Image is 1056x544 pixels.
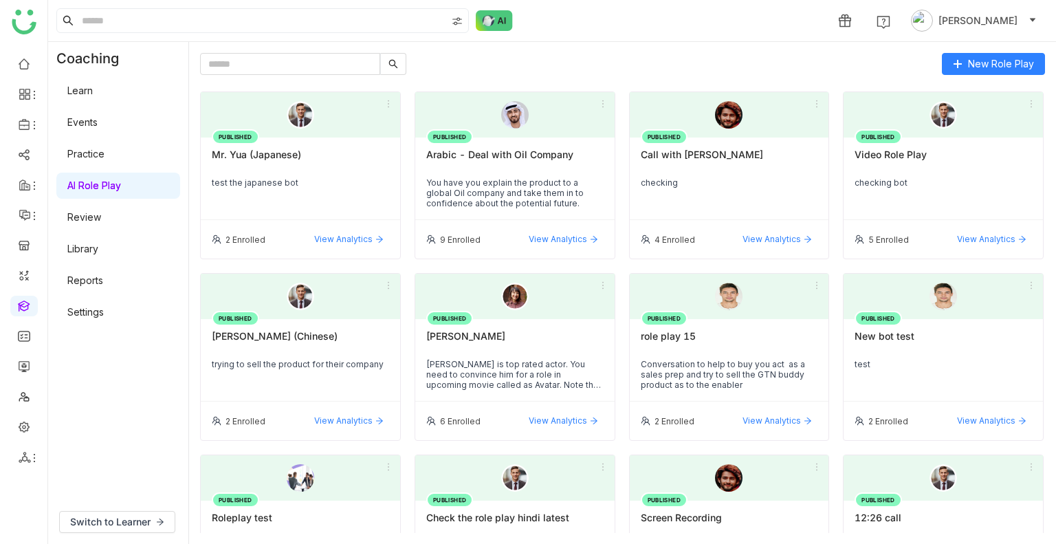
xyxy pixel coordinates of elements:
[287,283,314,310] img: male.png
[742,233,801,246] span: View Analytics
[476,10,513,31] img: ask-buddy-normal.svg
[908,10,1039,32] button: [PERSON_NAME]
[855,129,902,144] div: PUBLISHED
[212,177,389,188] div: test the japanese bot
[911,10,933,32] img: avatar
[641,149,818,172] div: Call with [PERSON_NAME]
[957,233,1015,246] span: View Analytics
[212,512,389,535] div: Roleplay test
[641,177,818,188] div: checking
[426,177,604,208] div: You have you explain the product to a global Oil company and take them in to confidence about the...
[440,235,481,245] div: 9 Enrolled
[48,42,140,75] div: Coaching
[212,311,259,326] div: PUBLISHED
[212,359,389,369] div: trying to sell the product for their company
[225,235,265,245] div: 2 Enrolled
[855,177,1032,188] div: checking bot
[426,149,604,172] div: Arabic - Deal with Oil Company
[225,416,265,426] div: 2 Enrolled
[67,211,101,223] a: Review
[715,464,742,492] img: 6891e6b463e656570aba9a5a
[968,56,1034,72] span: New Role Play
[641,129,688,144] div: PUBLISHED
[70,514,151,530] span: Switch to Learner
[67,85,93,96] a: Learn
[951,413,1032,429] button: View Analytics
[67,274,103,286] a: Reports
[641,359,818,390] div: Conversation to help to buy you act as a sales prep and try to sell the GTN buddy product as to t...
[501,101,529,129] img: 689c4d09a2c09d0bea1c05ba
[877,15,890,29] img: help.svg
[715,101,742,129] img: 6891e6b463e656570aba9a5a
[523,413,604,429] button: View Analytics
[654,235,695,245] div: 4 Enrolled
[426,129,474,144] div: PUBLISHED
[314,415,373,427] span: View Analytics
[855,359,1032,369] div: test
[426,492,474,508] div: PUBLISHED
[929,101,957,129] img: male.png
[654,416,694,426] div: 2 Enrolled
[855,149,1032,172] div: Video Role Play
[715,283,742,310] img: 68930212d8d78f14571aeecf
[855,330,1032,353] div: New bot test
[929,464,957,492] img: male.png
[855,492,902,508] div: PUBLISHED
[212,330,389,353] div: [PERSON_NAME] (Chinese)
[212,149,389,172] div: Mr. Yua (Japanese)
[641,512,818,535] div: Screen Recording
[942,53,1045,75] button: New Role Play
[67,148,104,160] a: Practice
[440,416,481,426] div: 6 Enrolled
[59,511,175,533] button: Switch to Learner
[641,492,688,508] div: PUBLISHED
[426,330,604,353] div: [PERSON_NAME]
[67,306,104,318] a: Settings
[523,231,604,248] button: View Analytics
[287,101,314,129] img: male.png
[529,233,587,246] span: View Analytics
[426,359,604,390] div: [PERSON_NAME] is top rated actor. You need to convince him for a role in upcoming movie called as...
[929,283,957,310] img: 68930212d8d78f14571aeecf
[12,10,36,34] img: logo
[309,413,389,429] button: View Analytics
[501,283,529,310] img: female.png
[314,233,373,246] span: View Analytics
[426,311,474,326] div: PUBLISHED
[501,464,529,492] img: male.png
[951,231,1032,248] button: View Analytics
[309,231,389,248] button: View Analytics
[868,416,908,426] div: 2 Enrolled
[67,243,98,254] a: Library
[957,415,1015,427] span: View Analytics
[452,16,463,27] img: search-type.svg
[529,415,587,427] span: View Analytics
[737,231,817,248] button: View Analytics
[212,492,259,508] div: PUBLISHED
[212,129,259,144] div: PUBLISHED
[67,179,121,191] a: AI Role Play
[855,311,902,326] div: PUBLISHED
[868,235,909,245] div: 5 Enrolled
[742,415,801,427] span: View Analytics
[426,512,604,535] div: Check the role play hindi latest
[641,330,818,353] div: role play 15
[67,116,98,128] a: Events
[287,464,314,492] img: 689300ffd8d78f14571ae75c
[641,311,688,326] div: PUBLISHED
[938,13,1017,28] span: [PERSON_NAME]
[737,413,817,429] button: View Analytics
[855,512,1032,535] div: 12:26 call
